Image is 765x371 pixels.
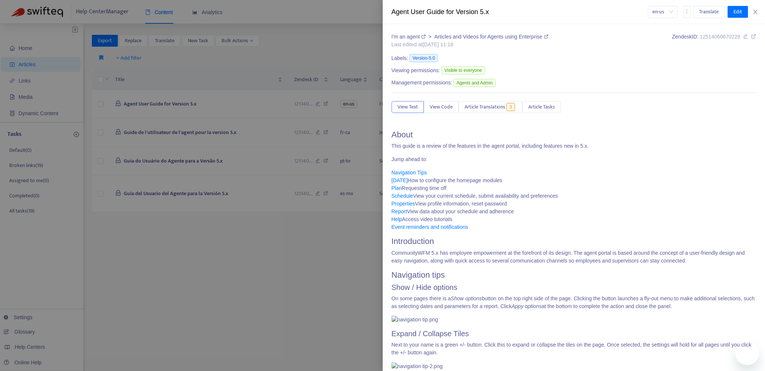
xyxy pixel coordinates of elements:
p: Next to your name is a green +/- button. Click this to expand or collapse the tiles on the page. ... [392,341,756,357]
div: Zendesk ID: [672,33,756,49]
p: How to configure the homepage modules Requesting time off View your current schedule, submit avai... [392,169,756,231]
a: [DATE] [392,177,408,183]
button: Translate [693,6,725,18]
span: View Code [430,103,453,111]
a: Properties [392,201,415,207]
span: Edit [734,8,742,16]
p: Jump ahead to: [392,156,756,163]
img: navigation tip-2.png [392,362,443,370]
a: Navigation Tips [392,170,427,176]
a: Schedule [392,193,413,199]
em: Show options [451,295,482,301]
span: 3 [506,103,515,111]
span: Translate [699,8,719,16]
a: Plan [392,185,402,191]
div: > [392,33,548,41]
span: Article Tasks [528,103,555,111]
button: View Text [392,101,424,113]
button: Edit [728,6,748,18]
button: View Code [424,101,459,113]
img: navigation tip.png [392,316,438,324]
h2: Show / Hide options [392,283,756,292]
span: close [752,9,758,15]
h1: Introduction [392,237,756,246]
span: Article Translations [465,103,505,111]
a: Event reminders and notifications [392,224,468,230]
span: Agents and Admin [453,79,495,87]
span: en-us [652,6,673,17]
a: Articles and Videos for Agents using Enterprise [434,34,548,40]
div: Last edited at [DATE] 11:18 [392,41,548,49]
span: Labels: [392,54,408,62]
button: more [683,6,691,18]
a: Report [392,208,407,214]
p: On some pages there is a button on the top right side of the page. Clicking the button launches a... [392,295,756,310]
button: Close [750,9,761,16]
em: Appy options [512,303,542,309]
h1: About [392,130,756,140]
a: Help [392,216,402,222]
iframe: Button to launch messaging window [735,341,759,365]
span: Version-5.0 [409,54,438,62]
span: more [684,9,689,14]
button: Article Tasks [522,101,561,113]
a: I'm an agent [392,34,427,40]
span: View Text [398,103,418,111]
span: 12514060670228 [700,34,740,40]
h1: Navigation tips [392,270,756,280]
span: Viewing permissions: [392,67,440,74]
span: Management permissions: [392,79,452,87]
p: This guide is a review of the features in the agent portal, including features new in 5.x. [392,142,756,150]
div: Agent User Guide for Version 5.x [392,7,648,17]
p: CommunityWFM 5.x has employee empowerment at the forefront of its design. The agent portal is bas... [392,249,756,265]
span: Visible to everyone [442,66,485,74]
button: Article Translations3 [459,101,522,113]
h2: Expand / Collapse Tiles [392,329,756,338]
